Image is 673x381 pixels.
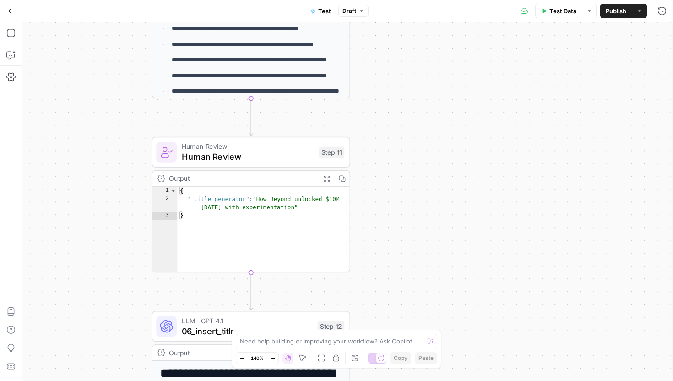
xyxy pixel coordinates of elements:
g: Edge from step_11 to step_12 [249,272,253,310]
button: Publish [600,4,632,18]
g: Edge from step_10 to step_11 [249,98,253,136]
span: Paste [418,354,434,362]
span: Test Data [549,6,576,16]
span: Human Review [182,150,314,163]
span: Test [318,6,331,16]
button: Test Data [535,4,582,18]
div: 1 [152,187,178,195]
span: Draft [342,7,356,15]
div: 3 [152,212,178,220]
div: Step 11 [319,147,344,158]
div: Human ReviewHuman ReviewStep 11Output{ "_title_generator":"How Beyond unlocked $10M [DATE] with e... [152,137,350,272]
button: Paste [415,352,437,364]
span: Toggle code folding, rows 1 through 3 [170,187,177,195]
button: Copy [390,352,411,364]
button: Draft [338,5,369,17]
span: Copy [394,354,407,362]
div: Output [169,348,315,358]
span: Publish [606,6,626,16]
span: LLM · GPT-4.1 [182,316,312,326]
button: Test [304,4,336,18]
div: Output [169,174,315,184]
span: Human Review [182,142,314,152]
span: 140% [251,354,264,362]
div: Step 12 [318,321,345,332]
div: 2 [152,195,178,212]
span: 06_insert_title [182,325,312,337]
